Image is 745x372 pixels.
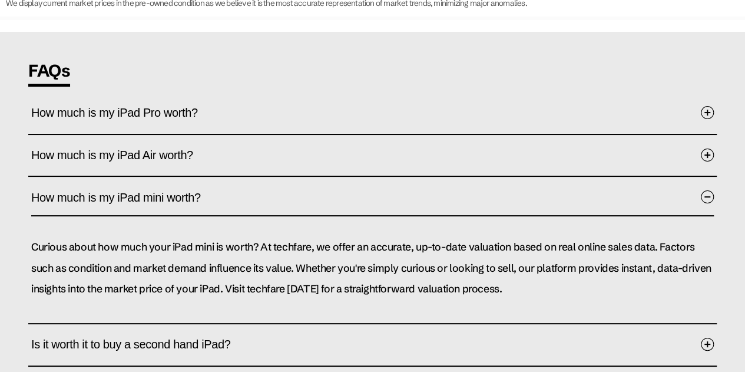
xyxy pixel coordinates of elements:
[31,180,714,216] button: How much is my iPad mini worth?
[31,94,216,131] span: How much is my iPad Pro worth?
[31,96,714,131] button: How much is my iPad Pro worth?
[31,326,248,363] span: Is it worth it to buy a second hand iPad?
[31,327,714,363] button: Is it worth it to buy a second hand iPad?
[28,60,70,87] span: FAQs
[31,137,211,173] span: How much is my iPad Air worth?
[31,138,714,173] button: How much is my iPad Air worth?
[31,179,218,216] span: How much is my iPad mini worth?
[31,237,714,299] p: Curious about how much your iPad mini is worth? At techfare, we offer an accurate, up-to-date val...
